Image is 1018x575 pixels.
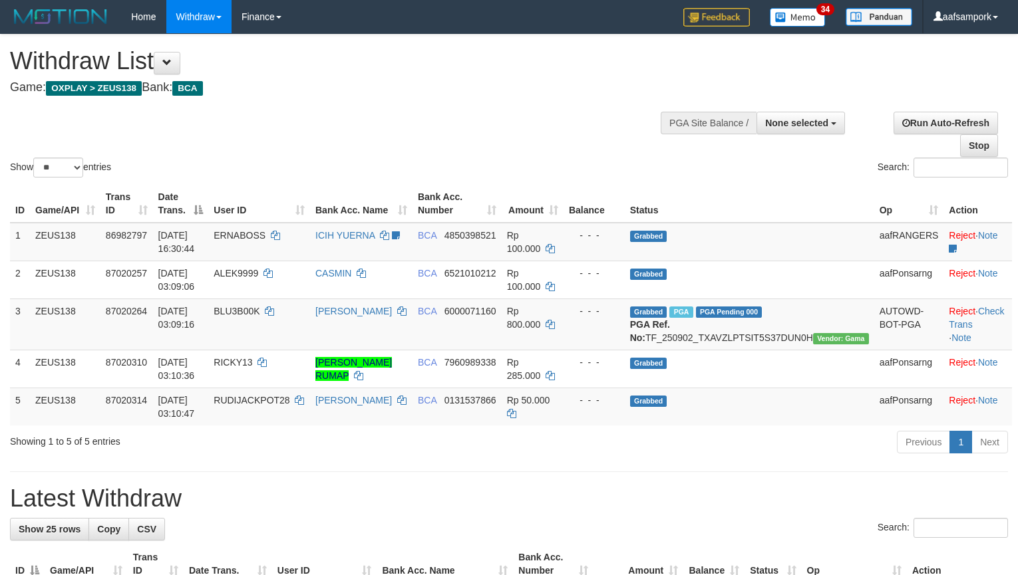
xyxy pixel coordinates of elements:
th: ID [10,185,30,223]
a: CSV [128,518,165,540]
img: MOTION_logo.png [10,7,111,27]
span: [DATE] 16:30:44 [158,230,195,254]
h1: Latest Withdraw [10,485,1008,512]
span: Copy 7960989338 to clipboard [444,357,496,368]
span: RUDIJACKPOT28 [214,395,289,405]
td: 5 [10,388,30,425]
input: Search: [914,518,1008,538]
a: Next [971,431,1008,453]
span: Grabbed [630,358,667,369]
span: Rp 285.000 [507,357,541,381]
span: OXPLAY > ZEUS138 [46,81,142,96]
td: TF_250902_TXAVZLPTSIT5S37DUN0H [625,298,874,350]
td: 3 [10,298,30,350]
span: PGA Pending [696,306,763,318]
button: None selected [757,112,845,134]
td: aafRANGERS [874,223,944,261]
td: AUTOWD-BOT-PGA [874,298,944,350]
span: ERNABOSS [214,230,265,241]
a: Stop [960,134,998,157]
span: Copy 4850398521 to clipboard [444,230,496,241]
a: Copy [88,518,129,540]
span: Copy 6521010212 to clipboard [444,268,496,279]
label: Search: [878,518,1008,538]
td: ZEUS138 [30,261,100,298]
a: Reject [949,395,975,405]
span: Copy 0131537866 to clipboard [444,395,496,405]
span: Copy [97,524,120,534]
a: Reject [949,230,975,241]
td: · [943,261,1012,298]
span: Rp 50.000 [507,395,550,405]
th: Trans ID: activate to sort column ascending [100,185,153,223]
span: BCA [418,306,436,316]
td: 2 [10,261,30,298]
span: BCA [418,357,436,368]
a: [PERSON_NAME] [315,306,392,316]
th: User ID: activate to sort column ascending [208,185,310,223]
a: Note [951,332,971,343]
span: None selected [765,118,828,128]
th: Bank Acc. Number: activate to sort column ascending [413,185,502,223]
th: Date Trans.: activate to sort column descending [153,185,209,223]
input: Search: [914,158,1008,177]
span: [DATE] 03:10:36 [158,357,195,381]
span: Copy 6000071160 to clipboard [444,306,496,316]
a: Check Trans [949,306,1004,330]
a: CASMIN [315,268,351,279]
span: BCA [418,395,436,405]
span: Grabbed [630,306,667,318]
span: BCA [418,268,436,279]
th: Game/API: activate to sort column ascending [30,185,100,223]
a: Note [978,395,998,405]
span: Rp 100.000 [507,230,541,254]
span: [DATE] 03:10:47 [158,395,195,419]
a: Reject [949,268,975,279]
td: · [943,388,1012,425]
td: aafPonsarng [874,261,944,298]
a: Reject [949,357,975,368]
h1: Withdraw List [10,48,665,74]
div: - - - [569,229,619,242]
div: Showing 1 to 5 of 5 entries [10,429,415,448]
a: 1 [949,431,972,453]
span: 86982797 [106,230,147,241]
span: Marked by aafanarl [669,306,693,318]
div: - - - [569,356,619,369]
label: Search: [878,158,1008,177]
span: [DATE] 03:09:16 [158,306,195,330]
a: Note [978,230,998,241]
span: 87020264 [106,306,147,316]
span: [DATE] 03:09:06 [158,268,195,292]
a: Reject [949,306,975,316]
a: ICIH YUERNA [315,230,375,241]
b: PGA Ref. No: [630,319,670,343]
a: Run Auto-Refresh [894,112,998,134]
td: · · [943,298,1012,350]
a: Previous [897,431,950,453]
span: Grabbed [630,231,667,242]
span: Rp 800.000 [507,306,541,330]
td: aafPonsarng [874,388,944,425]
a: [PERSON_NAME] [315,395,392,405]
td: ZEUS138 [30,298,100,350]
th: Status [625,185,874,223]
td: ZEUS138 [30,223,100,261]
span: 34 [816,3,834,15]
span: Grabbed [630,396,667,407]
img: Button%20Memo.svg [770,8,826,27]
a: [PERSON_NAME] RUMAP [315,357,392,381]
span: CSV [137,524,156,534]
td: · [943,223,1012,261]
label: Show entries [10,158,111,177]
span: Show 25 rows [19,524,81,534]
td: ZEUS138 [30,388,100,425]
div: - - - [569,394,619,407]
span: Vendor URL: https://trx31.1velocity.biz [813,333,869,344]
div: - - - [569,304,619,318]
img: panduan.png [846,8,912,26]
div: PGA Site Balance / [661,112,757,134]
a: Show 25 rows [10,518,89,540]
th: Bank Acc. Name: activate to sort column ascending [310,185,413,223]
h4: Game: Bank: [10,81,665,94]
